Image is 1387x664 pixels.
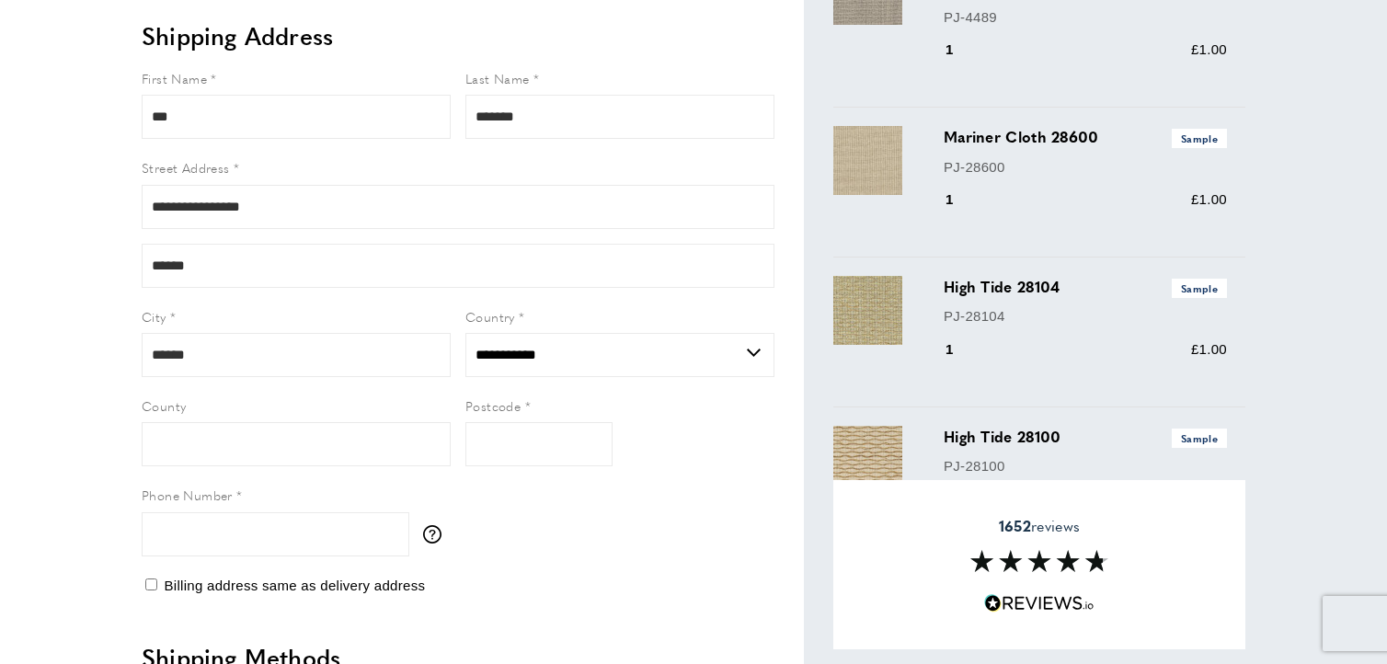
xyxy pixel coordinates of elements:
span: Country [465,307,515,326]
h3: High Tide 28104 [944,276,1227,298]
span: Postcode [465,396,521,415]
span: Sample [1172,279,1227,298]
p: PJ-28100 [944,455,1227,477]
span: Phone Number [142,486,233,504]
span: £1.00 [1191,41,1227,57]
span: Sample [1172,129,1227,148]
strong: 1652 [999,515,1031,536]
span: Billing address same as delivery address [164,578,425,593]
img: Mariner Cloth 28600 [833,126,902,195]
span: City [142,307,166,326]
p: PJ-28104 [944,305,1227,327]
h3: High Tide 28100 [944,426,1227,448]
div: 1 [944,189,980,211]
p: PJ-28600 [944,156,1227,178]
span: Sample [1172,429,1227,448]
span: £1.00 [1191,191,1227,207]
img: High Tide 28100 [833,426,902,495]
img: High Tide 28104 [833,276,902,345]
input: Billing address same as delivery address [145,578,157,590]
span: Street Address [142,158,230,177]
button: More information [423,525,451,544]
h3: Mariner Cloth 28600 [944,126,1227,148]
img: Reviews.io 5 stars [984,595,1095,612]
p: PJ-4489 [944,6,1227,29]
span: reviews [999,517,1080,535]
span: Last Name [465,69,530,87]
span: County [142,396,186,415]
div: 1 [944,39,980,61]
span: First Name [142,69,207,87]
img: Reviews section [970,551,1108,573]
h2: Shipping Address [142,19,774,52]
div: 1 [944,338,980,361]
span: £1.00 [1191,341,1227,357]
